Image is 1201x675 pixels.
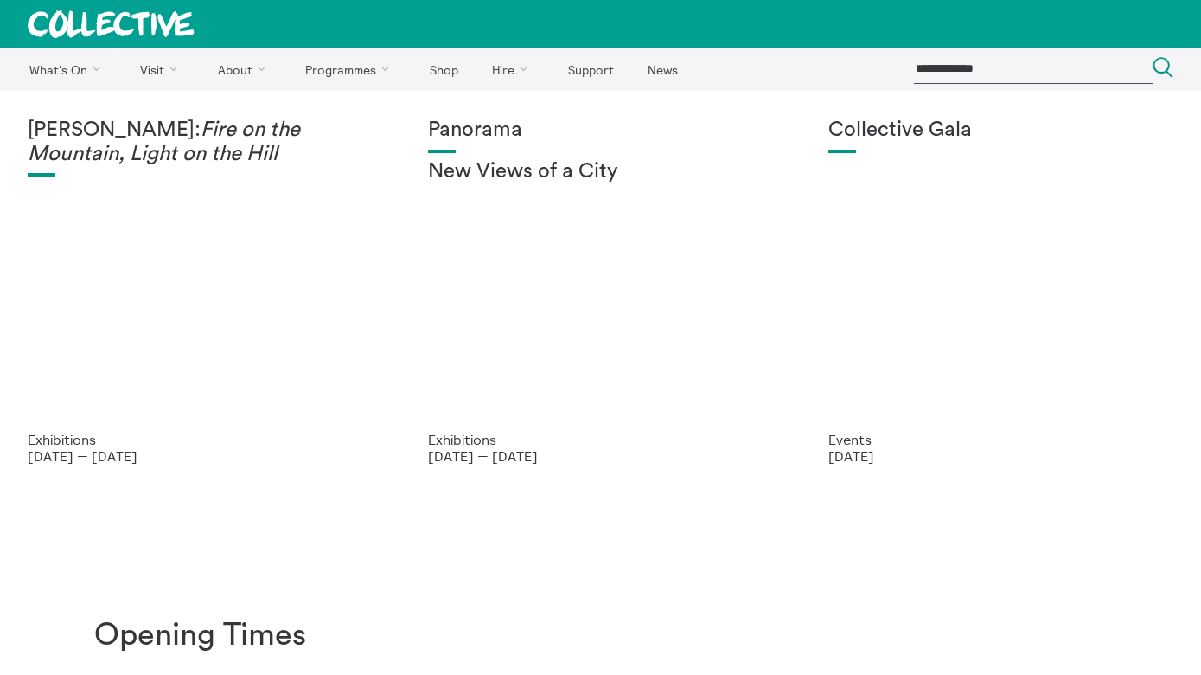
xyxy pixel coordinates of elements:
h2: New Views of a City [428,160,773,184]
a: News [632,48,693,91]
a: Visit [125,48,200,91]
p: Exhibitions [428,432,773,447]
h1: Panorama [428,119,773,143]
a: Programmes [291,48,412,91]
p: [DATE] [828,448,1173,464]
h1: Opening Times [94,618,306,653]
a: Collective Panorama June 2025 small file 8 Panorama New Views of a City Exhibitions [DATE] — [DATE] [400,91,801,492]
h1: [PERSON_NAME]: [28,119,373,166]
p: [DATE] — [DATE] [428,448,773,464]
a: Support [553,48,629,91]
em: Fire on the Mountain, Light on the Hill [28,119,300,164]
a: About [202,48,287,91]
a: What's On [14,48,122,91]
a: Shop [414,48,473,91]
p: Exhibitions [28,432,373,447]
a: Collective Gala 2023. Image credit Sally Jubb. Collective Gala Events [DATE] [801,91,1201,492]
p: [DATE] — [DATE] [28,448,373,464]
p: Events [828,432,1173,447]
a: Hire [477,48,550,91]
h1: Collective Gala [828,119,1173,143]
